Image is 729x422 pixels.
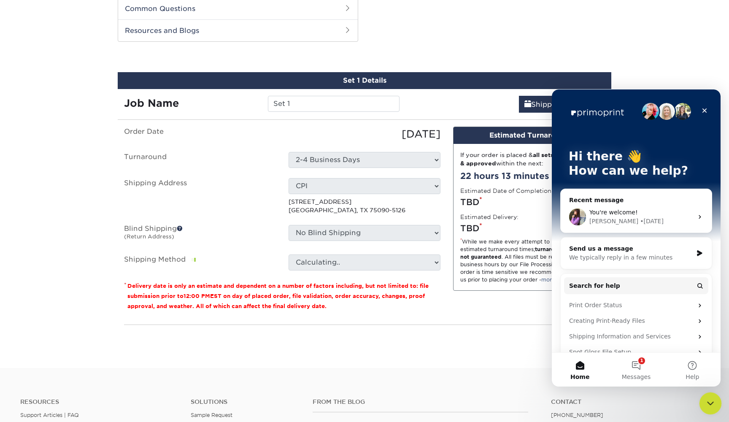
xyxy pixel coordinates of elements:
[191,412,232,418] a: Sample Request
[118,254,282,271] label: Shipping Method
[118,127,282,142] label: Order Date
[460,246,591,260] strong: turnaround times are not guaranteed
[124,97,179,109] strong: Job Name
[118,19,358,41] h2: Resources and Blogs
[118,152,282,168] label: Turnaround
[268,96,399,112] input: Enter a job name
[118,178,282,215] label: Shipping Address
[519,96,569,113] a: Shipping
[699,392,722,415] iframe: Intercom live chat
[460,151,598,168] div: If your order is placed & within the next:
[460,213,518,221] label: Estimated Delivery:
[551,412,603,418] a: [PHONE_NUMBER]
[184,293,210,299] span: 12:00 PM
[460,170,598,182] div: 22 hours 13 minutes
[552,89,721,387] iframe: Intercom live chat
[541,276,567,283] a: more info
[460,196,598,208] div: TBD
[282,127,447,142] div: [DATE]
[460,222,598,235] div: TBD
[20,398,178,406] h4: Resources
[460,187,553,195] label: Estimated Date of Completion:
[118,72,611,89] div: Set 1 Details
[289,197,440,215] p: [STREET_ADDRESS] [GEOGRAPHIC_DATA], TX 75090-5126
[551,398,709,406] a: Contact
[127,283,429,309] small: Delivery date is only an estimate and dependent on a number of factors including, but not limited...
[2,396,72,419] iframe: Google Customer Reviews
[313,398,529,406] h4: From the Blog
[524,100,531,108] span: shipping
[118,225,282,244] label: Blind Shipping
[124,233,174,240] small: (Return Address)
[191,398,300,406] h4: Solutions
[454,127,605,144] div: Estimated Turnaround
[460,238,598,284] div: While we make every attempt to meet the estimated turnaround times; . All files must be reviewed ...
